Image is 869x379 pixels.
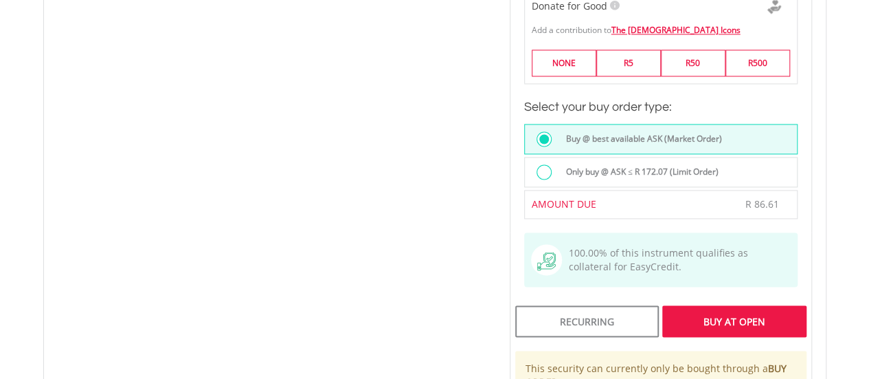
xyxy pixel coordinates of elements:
label: Buy @ best available ASK (Market Order) [558,131,722,147]
label: R50 [661,50,725,76]
span: AMOUNT DUE [532,197,596,210]
div: Add a contribution to [525,17,797,36]
label: NONE [532,50,596,76]
label: R5 [596,50,661,76]
div: Recurring [515,305,659,337]
label: R500 [725,50,790,76]
span: R 86.61 [745,197,779,210]
span: 100.00% of this instrument qualifies as collateral for EasyCredit. [562,246,791,273]
h3: Select your buy order type: [524,98,798,117]
div: Buy At Open [662,305,806,337]
img: collateral-qualifying-green.svg [537,252,556,270]
label: Only buy @ ASK ≤ R 172.07 (Limit Order) [558,164,719,180]
a: The [DEMOGRAPHIC_DATA] Icons [611,24,741,36]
